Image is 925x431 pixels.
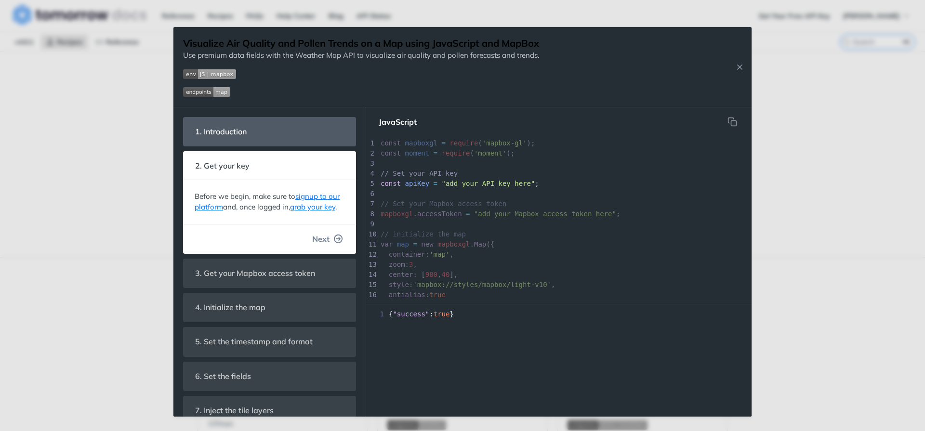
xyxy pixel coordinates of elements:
[366,219,376,229] div: 9
[183,259,356,288] section: 3. Get your Mapbox access token
[474,210,616,218] span: "add your Mapbox access token here"
[381,250,454,258] span: : ,
[434,180,437,187] span: =
[381,281,555,288] span: : ,
[429,250,449,258] span: 'map'
[183,396,356,425] section: 7. Inject the tile layers
[304,229,351,248] button: Next
[449,139,478,147] span: require
[434,149,437,157] span: =
[183,327,356,356] section: 5. Set the timestamp and format
[366,309,387,319] span: 1
[393,310,429,318] span: "success"
[474,240,486,248] span: Map
[366,138,376,148] div: 1
[441,271,449,278] span: 40
[183,87,230,97] img: endpoint
[389,271,413,278] span: center
[188,367,258,386] span: 6. Set the fields
[381,139,401,147] span: const
[434,310,450,318] span: true
[381,230,466,238] span: // initialize the map
[188,264,322,283] span: 3. Get your Mapbox access token
[437,240,470,248] span: mapboxgl
[381,291,446,299] span: :
[366,209,376,219] div: 8
[183,69,236,79] img: env
[183,37,539,50] h1: Visualize Air Quality and Pollen Trends on a Map using JavaScript and MapBox
[188,298,272,317] span: 4. Initialize the map
[466,210,470,218] span: =
[366,179,376,189] div: 5
[183,151,356,254] section: 2. Get your keyBefore we begin, make sure tosignup to our platformand, once logged in,grab your k...
[366,169,376,179] div: 4
[381,240,393,248] span: var
[183,362,356,391] section: 6. Set the fields
[366,309,752,319] div: { : }
[381,170,458,177] span: // Set your API key
[409,261,413,268] span: 3
[381,149,515,157] span: ( );
[441,149,470,157] span: require
[366,270,376,280] div: 14
[535,180,539,187] span: ;
[381,240,494,248] span: . ({
[421,240,433,248] span: new
[366,260,376,270] div: 13
[441,139,445,147] span: =
[183,293,356,322] section: 4. Initialize the map
[381,210,620,218] span: . ;
[312,233,330,245] span: Next
[482,139,527,147] span: 'mapbox-gl'
[183,50,539,61] p: Use premium data fields with the Weather Map API to visualize air quality and pollen forecasts an...
[381,210,413,218] span: mapboxgl
[723,112,742,131] button: Copy
[405,149,430,157] span: moment
[381,139,535,147] span: ( );
[474,149,506,157] span: 'moment'
[405,180,430,187] span: apiKey
[188,122,253,141] span: 1. Introduction
[413,240,417,248] span: =
[366,158,376,169] div: 3
[381,261,417,268] span: : ,
[381,271,458,278] span: : [ , ],
[371,112,424,131] button: JavaScript
[366,199,376,209] div: 7
[188,157,256,175] span: 2. Get your key
[366,280,376,290] div: 15
[366,239,376,249] div: 11
[366,189,376,199] div: 6
[413,281,551,288] span: 'mapbox://styles/mapbox/light-v10'
[405,139,437,147] span: mapboxgl
[366,229,376,239] div: 10
[183,86,539,97] span: Expand image
[290,202,335,211] a: grab your key
[381,200,506,208] span: // Set your Mapbox access token
[183,68,539,79] span: Expand image
[381,180,401,187] span: const
[727,117,737,127] svg: hidden
[195,191,344,213] p: Before we begin, make sure to and, once logged in, .
[425,271,437,278] span: 980
[188,332,319,351] span: 5. Set the timestamp and format
[389,261,405,268] span: zoom
[429,291,446,299] span: true
[732,62,747,72] button: Close Recipe
[389,250,425,258] span: container
[366,290,376,300] div: 16
[397,240,409,248] span: map
[417,210,462,218] span: accessToken
[389,291,425,299] span: antialias
[366,249,376,260] div: 12
[441,180,535,187] span: "add your API key here"
[188,401,280,420] span: 7. Inject the tile layers
[381,149,401,157] span: const
[389,281,409,288] span: style
[183,117,356,146] section: 1. Introduction
[366,148,376,158] div: 2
